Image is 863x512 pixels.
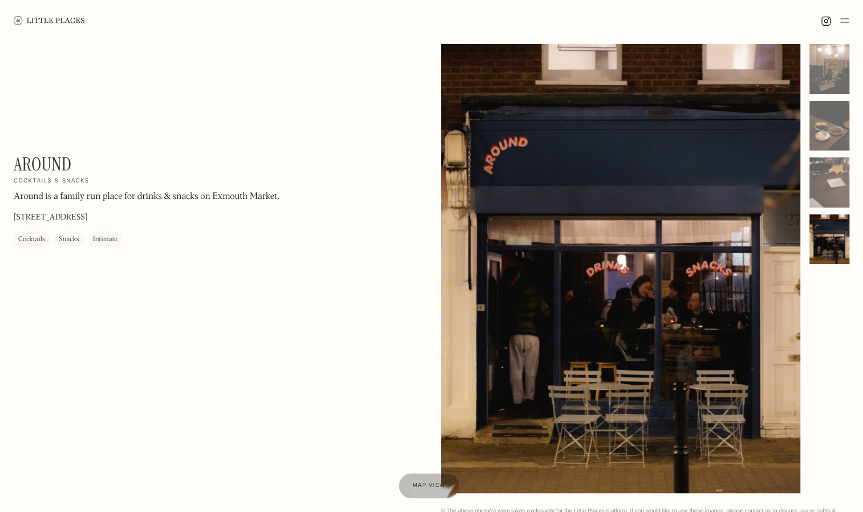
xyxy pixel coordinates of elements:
a: Map view [399,473,459,498]
p: [STREET_ADDRESS] [14,212,87,224]
h1: Around [14,153,71,175]
div: Cocktails [18,234,45,246]
p: Around is a family run place for drinks & snacks on Exmouth Market. ⁠ [14,190,281,204]
h2: Cocktails & snacks [14,178,89,186]
span: Map view [412,482,445,489]
div: Snacks [59,234,79,246]
div: Intimate [93,234,118,246]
